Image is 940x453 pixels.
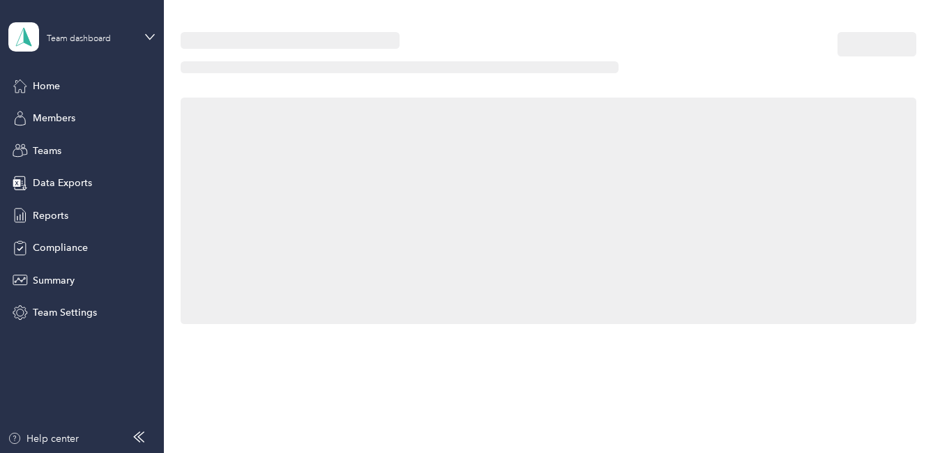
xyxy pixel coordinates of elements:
span: Compliance [33,240,88,255]
span: Reports [33,208,68,223]
div: Team dashboard [47,35,111,43]
span: Summary [33,273,75,288]
span: Home [33,79,60,93]
button: Help center [8,431,79,446]
span: Data Exports [33,176,92,190]
span: Members [33,111,75,125]
span: Teams [33,144,61,158]
span: Team Settings [33,305,97,320]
